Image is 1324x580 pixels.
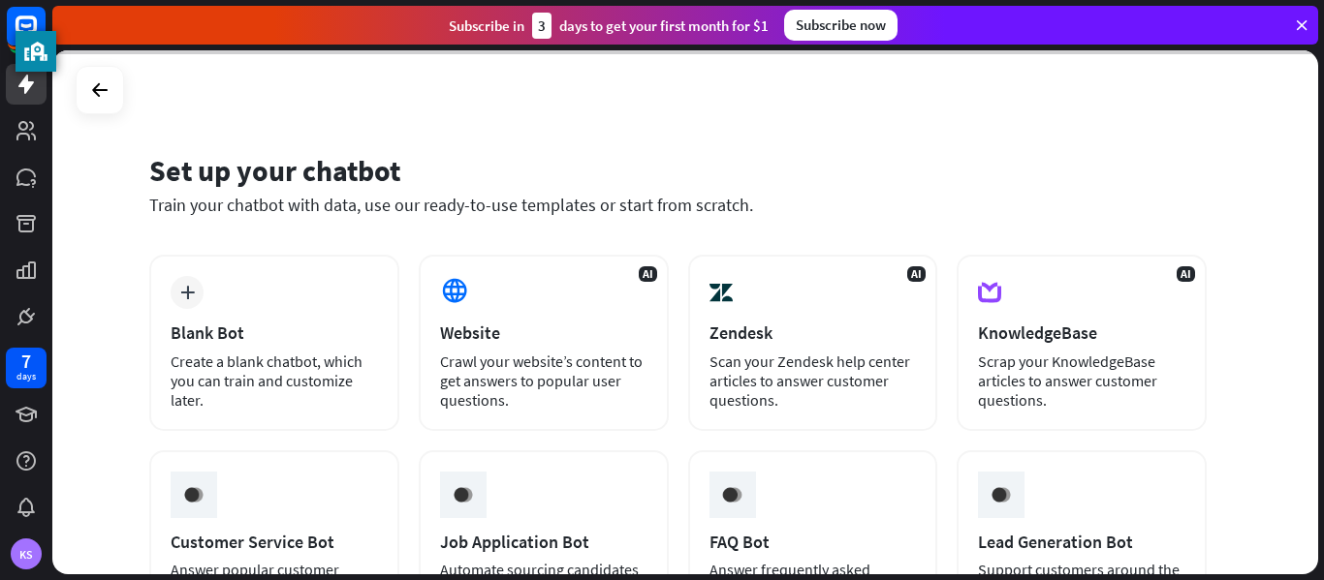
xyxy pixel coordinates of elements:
button: privacy banner [16,31,56,72]
div: 3 [532,13,552,39]
div: KS [11,538,42,569]
div: Subscribe now [784,10,898,41]
div: days [16,370,36,383]
div: 7 [21,352,31,370]
a: 7 days [6,348,47,388]
div: Subscribe in days to get your first month for $1 [449,13,769,39]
